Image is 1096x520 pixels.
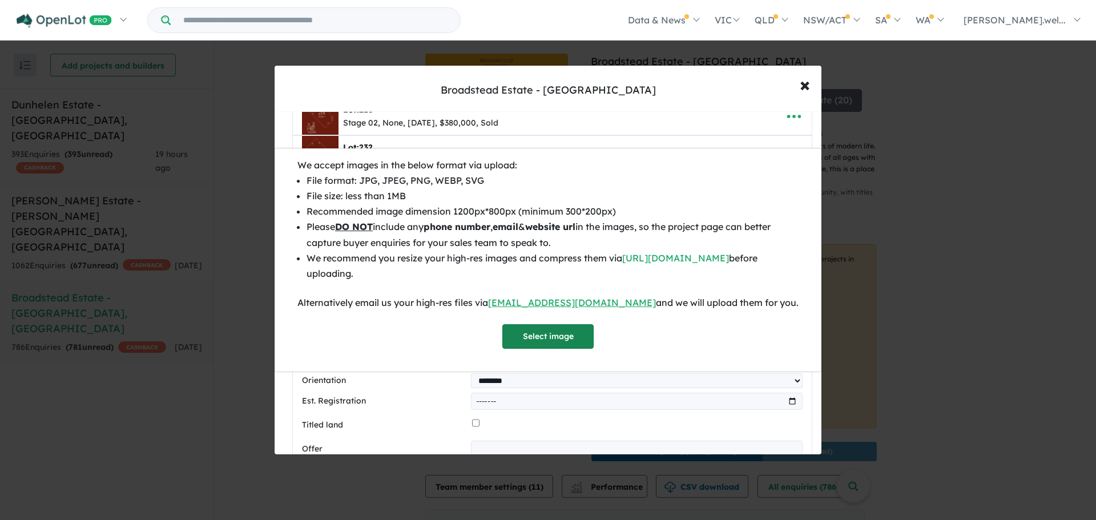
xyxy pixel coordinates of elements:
[307,219,799,250] li: Please include any , & in the images, so the project page can better capture buyer enquiries for ...
[493,221,518,232] b: email
[307,188,799,204] li: File size: less than 1MB
[297,295,799,311] div: Alternatively email us your high-res files via and we will upload them for you.
[307,204,799,219] li: Recommended image dimension 1200px*800px (minimum 300*200px)
[964,14,1066,26] span: [PERSON_NAME].wel...
[502,324,594,349] button: Select image
[525,221,575,232] b: website url
[297,158,799,173] div: We accept images in the below format via upload:
[424,221,490,232] b: phone number
[335,221,373,232] u: DO NOT
[17,14,112,28] img: Openlot PRO Logo White
[307,251,799,281] li: We recommend you resize your high-res images and compress them via before uploading.
[173,8,458,33] input: Try estate name, suburb, builder or developer
[307,173,799,188] li: File format: JPG, JPEG, PNG, WEBP, SVG
[488,297,656,308] a: [EMAIL_ADDRESS][DOMAIN_NAME]
[622,252,729,264] a: [URL][DOMAIN_NAME]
